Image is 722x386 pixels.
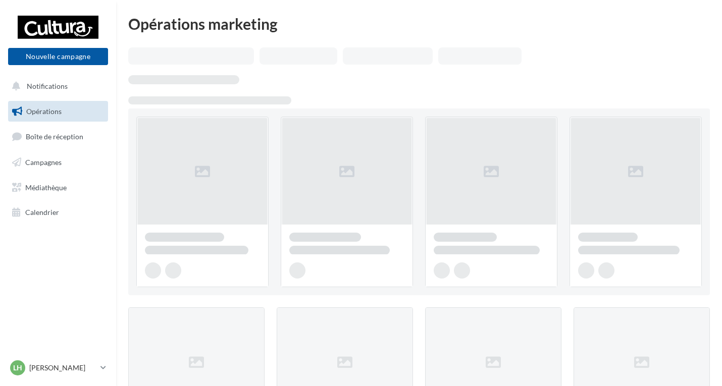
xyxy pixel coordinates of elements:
span: LH [13,363,22,373]
div: Opérations marketing [128,16,710,31]
span: Notifications [27,82,68,90]
span: Calendrier [25,208,59,216]
a: Opérations [6,101,110,122]
a: LH [PERSON_NAME] [8,358,108,377]
a: Campagnes [6,152,110,173]
a: Calendrier [6,202,110,223]
a: Boîte de réception [6,126,110,147]
span: Opérations [26,107,62,116]
span: Médiathèque [25,183,67,191]
span: Boîte de réception [26,132,83,141]
span: Campagnes [25,158,62,167]
p: [PERSON_NAME] [29,363,96,373]
a: Médiathèque [6,177,110,198]
button: Nouvelle campagne [8,48,108,65]
button: Notifications [6,76,106,97]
